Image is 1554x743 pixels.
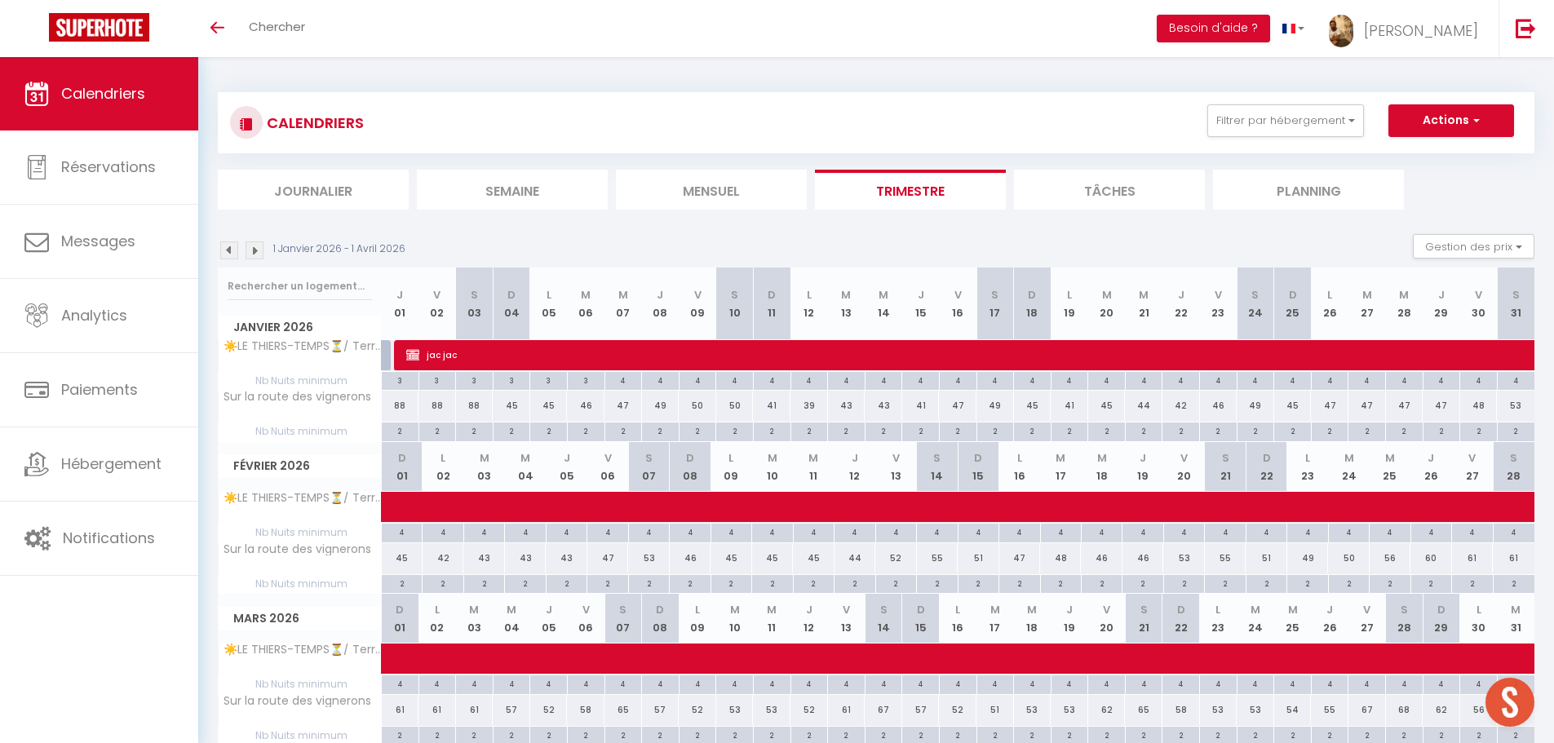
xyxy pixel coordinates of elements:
th: 03 [463,442,504,492]
abbr: M [879,287,888,303]
div: 50 [716,391,754,421]
div: 47 [939,391,976,421]
span: Nb Nuits minimum [219,372,381,390]
th: 09 [679,268,716,340]
div: 47 [604,391,642,421]
input: Rechercher un logement... [228,272,372,301]
div: 4 [670,524,710,539]
div: 4 [1041,524,1081,539]
div: 45 [530,391,568,421]
abbr: L [1327,287,1332,303]
div: 41 [902,391,940,421]
div: 43 [865,391,902,421]
div: 4 [382,524,422,539]
div: 4 [876,524,916,539]
div: 4 [866,372,902,387]
th: 15 [958,442,998,492]
abbr: M [520,450,530,466]
li: Trimestre [815,170,1006,210]
div: 4 [1237,372,1274,387]
span: Calendriers [61,83,145,104]
button: Besoin d'aide ? [1157,15,1270,42]
th: 24 [1237,268,1274,340]
div: 2 [494,422,530,438]
div: 4 [1088,372,1125,387]
div: 4 [917,524,957,539]
div: 4 [629,524,669,539]
div: 46 [1200,391,1237,421]
abbr: M [1385,450,1395,466]
div: 4 [1423,372,1460,387]
th: 11 [793,442,834,492]
div: 2 [1312,422,1348,438]
div: 4 [754,372,790,387]
th: 05 [546,442,587,492]
div: 4 [959,524,998,539]
div: 2 [1498,422,1534,438]
abbr: J [1178,287,1184,303]
th: 09 [711,442,751,492]
div: 3 [456,372,493,387]
span: Paiements [61,379,138,400]
abbr: M [1399,287,1409,303]
div: 55 [1205,543,1246,573]
abbr: J [1438,287,1445,303]
div: 2 [1162,422,1199,438]
div: 45 [711,543,751,573]
th: 16 [999,442,1040,492]
th: 07 [628,442,669,492]
div: 47 [587,543,628,573]
div: 2 [754,422,790,438]
th: 31 [1497,268,1534,340]
th: 14 [917,442,958,492]
abbr: V [892,450,900,466]
button: Gestion des prix [1413,234,1534,259]
div: 2 [419,422,456,438]
abbr: L [1067,287,1072,303]
abbr: M [618,287,628,303]
div: 50 [679,391,716,421]
th: 11 [753,268,790,340]
div: 47 [1348,391,1386,421]
abbr: V [1215,287,1222,303]
div: 47 [999,543,1040,573]
div: 2 [1274,422,1311,438]
div: 4 [1082,524,1122,539]
div: 49 [976,391,1014,421]
th: 29 [1423,268,1460,340]
div: 41 [1051,391,1088,421]
li: Mensuel [616,170,807,210]
div: 4 [791,372,828,387]
span: ☀️LE THIERS-TEMPS⏳/ Terrasse / Clim / Intramuros [221,492,384,504]
span: Sur la route des vignerons [221,543,371,555]
abbr: M [808,450,818,466]
th: 28 [1386,268,1423,340]
div: 47 [1386,391,1423,421]
div: 4 [1162,372,1199,387]
div: 4 [902,372,939,387]
div: 4 [464,524,504,539]
abbr: L [441,450,445,466]
div: 39 [790,391,828,421]
div: 43 [828,391,866,421]
abbr: S [645,450,653,466]
li: Semaine [417,170,608,210]
div: 46 [1081,543,1122,573]
div: 4 [1246,524,1286,539]
div: 45 [382,543,423,573]
abbr: V [1475,287,1482,303]
th: 21 [1205,442,1246,492]
th: 16 [939,268,976,340]
th: 01 [382,442,423,492]
abbr: J [396,287,403,303]
div: 2 [1126,422,1162,438]
div: 4 [1126,372,1162,387]
div: 4 [1411,524,1451,539]
div: 4 [680,372,716,387]
abbr: M [581,287,591,303]
th: 21 [1125,268,1162,340]
div: 4 [1164,524,1204,539]
div: 4 [828,372,865,387]
div: 4 [1274,372,1311,387]
div: 4 [1494,524,1534,539]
